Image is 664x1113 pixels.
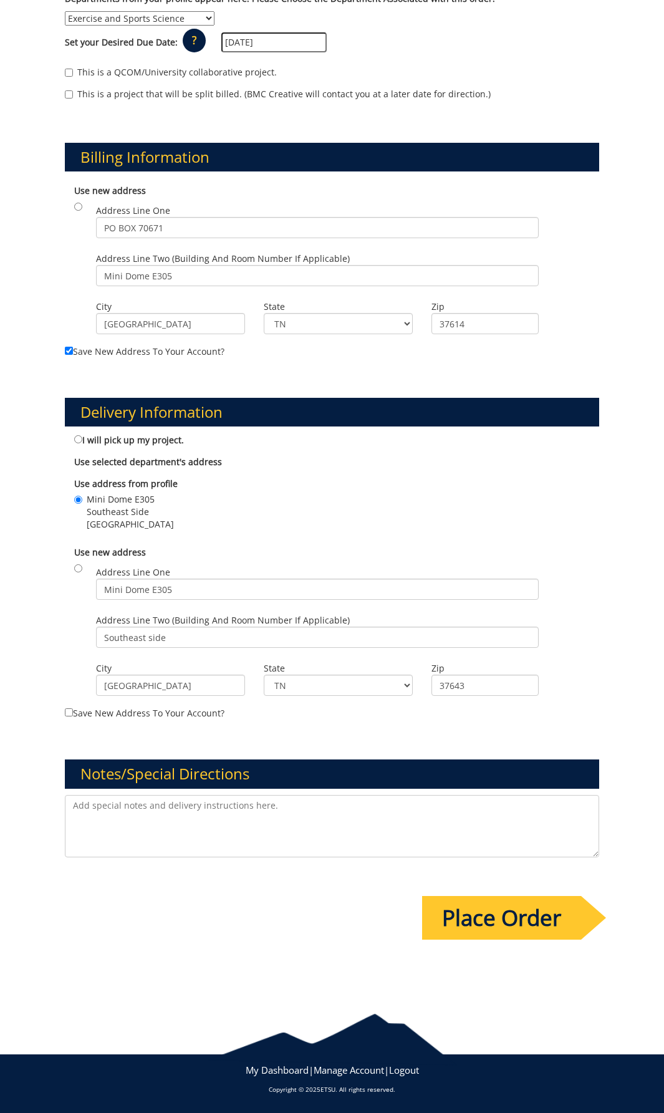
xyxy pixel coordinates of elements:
[96,579,539,600] input: Address Line One
[246,1064,309,1076] a: My Dashboard
[74,546,146,558] b: Use new address
[65,347,73,355] input: Save new address to your account?
[74,456,222,468] b: Use selected department's address
[65,708,73,716] input: Save new address to your account?
[74,435,82,443] input: I will pick up my project.
[96,253,539,286] label: Address Line Two (Building and Room Number if applicable)
[87,518,174,531] span: [GEOGRAPHIC_DATA]
[65,88,491,100] label: This is a project that will be split billed. (BMC Creative will contact you at a later date for d...
[96,662,245,675] label: City
[65,36,178,49] label: Set your Desired Due Date:
[74,433,184,446] label: I will pick up my project.
[96,265,539,286] input: Address Line Two (Building and Room Number if applicable)
[389,1064,419,1076] a: Logout
[96,205,539,238] label: Address Line One
[314,1064,384,1076] a: Manage Account
[65,143,600,171] h3: Billing Information
[87,493,174,506] span: Mini Dome E305
[74,185,146,196] b: Use new address
[221,32,327,52] input: MM/DD/YYYY
[431,313,539,334] input: Zip
[96,675,245,696] input: City
[96,566,539,600] label: Address Line One
[96,627,539,648] input: Address Line Two (Building and Room Number if applicable)
[96,217,539,238] input: Address Line One
[65,66,277,79] label: This is a QCOM/University collaborative project.
[65,398,600,426] h3: Delivery Information
[431,301,539,313] label: Zip
[96,614,539,648] label: Address Line Two (Building and Room Number if applicable)
[96,313,245,334] input: City
[87,506,174,518] span: Southeast Side
[264,301,413,313] label: State
[74,478,178,489] b: Use address from profile
[65,759,600,788] h3: Notes/Special Directions
[264,662,413,675] label: State
[65,69,73,77] input: This is a QCOM/University collaborative project.
[320,1085,335,1094] a: ETSU
[431,675,539,696] input: Zip
[183,29,206,52] p: ?
[65,90,73,99] input: This is a project that will be split billed. (BMC Creative will contact you at a later date for d...
[96,301,245,313] label: City
[74,496,82,504] input: Mini Dome E305 Southeast Side [GEOGRAPHIC_DATA]
[422,896,581,940] input: Place Order
[431,662,539,675] label: Zip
